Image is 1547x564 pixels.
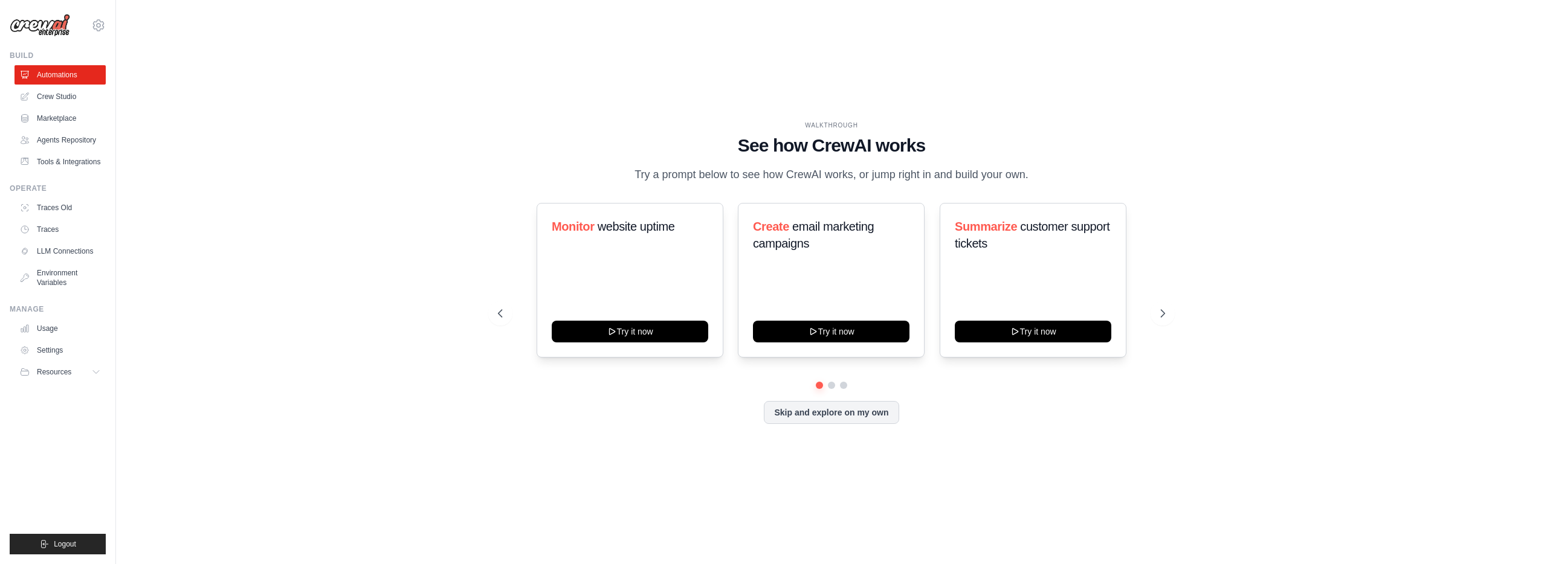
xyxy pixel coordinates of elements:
div: WALKTHROUGH [498,121,1165,130]
button: Try it now [753,321,909,342]
button: Resources [15,362,106,382]
span: customer support tickets [955,220,1109,250]
button: Skip and explore on my own [764,401,899,424]
button: Logout [10,534,106,554]
span: Monitor [552,220,595,233]
span: email marketing campaigns [753,220,874,250]
span: Summarize [955,220,1017,233]
a: Crew Studio [15,87,106,106]
a: Traces [15,220,106,239]
span: website uptime [598,220,675,233]
a: Usage [15,319,106,338]
a: Traces Old [15,198,106,217]
a: Environment Variables [15,263,106,292]
span: Resources [37,367,71,377]
img: Logo [10,14,70,37]
a: Marketplace [15,109,106,128]
button: Try it now [552,321,708,342]
div: Build [10,51,106,60]
a: Settings [15,341,106,360]
div: Manage [10,304,106,314]
button: Try it now [955,321,1111,342]
a: Tools & Integrations [15,152,106,171]
h1: See how CrewAI works [498,135,1165,156]
span: Logout [54,539,76,549]
p: Try a prompt below to see how CrewAI works, or jump right in and build your own. [628,166,1035,184]
a: Agents Repository [15,130,106,150]
a: LLM Connections [15,242,106,261]
a: Automations [15,65,106,85]
span: Create [753,220,789,233]
div: Operate [10,184,106,193]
